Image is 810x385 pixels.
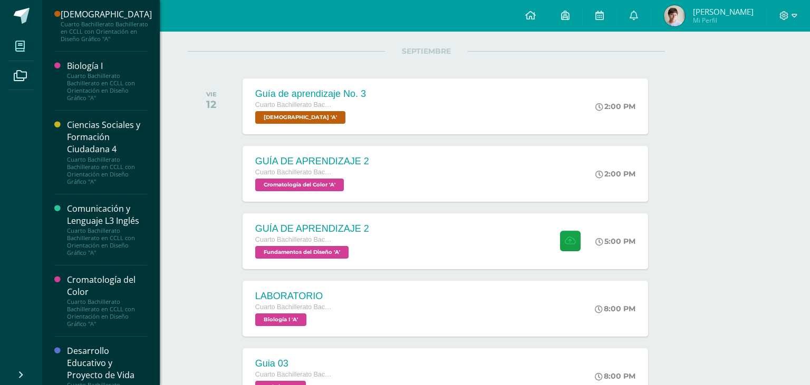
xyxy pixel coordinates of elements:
[385,46,468,56] span: SEPTIEMBRE
[664,5,685,26] img: 8dbe78c588fc18eac20924e492a28903.png
[255,223,369,234] div: GUÍA DE APRENDIZAJE 2
[255,101,334,108] span: Cuarto Bachillerato Bachillerato en CCLL con Orientación en Diseño Gráfico
[255,358,334,369] div: Guia 03
[255,179,344,191] span: Cromatología del Color 'A'
[693,6,754,17] span: [PERSON_NAME]
[255,156,369,167] div: GUÍA DE APRENDIZAJE 2
[67,60,147,102] a: Biología ICuarto Bachillerato Bachillerato en CCLL con Orientación en Diseño Gráfico "A"
[67,274,147,328] a: Cromatología del ColorCuarto Bachillerato Bachillerato en CCLL con Orientación en Diseño Gráfico "A"
[255,111,345,124] span: Biblia 'A'
[61,8,152,43] a: [DEMOGRAPHIC_DATA]Cuarto Bachillerato Bachillerato en CCLL con Orientación en Diseño Gráfico "A"
[67,203,147,256] a: Comunicación y Lenguaje L3 InglésCuarto Bachillerato Bachillerato en CCLL con Orientación en Dise...
[255,169,334,176] span: Cuarto Bachillerato Bachillerato en CCLL con Orientación en Diseño Gráfico
[255,291,334,302] div: LABORATORIO
[255,88,366,100] div: Guía de aprendizaje No. 3
[255,313,306,326] span: Biología I 'A'
[595,304,635,313] div: 8:00 PM
[595,371,635,381] div: 8:00 PM
[67,274,147,298] div: Cromatología del Color
[206,91,217,98] div: VIE
[67,298,147,328] div: Cuarto Bachillerato Bachillerato en CCLL con Orientación en Diseño Gráfico "A"
[255,236,334,243] span: Cuarto Bachillerato Bachillerato en CCLL con Orientación en Diseño Gráfico
[61,8,152,21] div: [DEMOGRAPHIC_DATA]
[595,169,635,179] div: 2:00 PM
[67,203,147,227] div: Comunicación y Lenguaje L3 Inglés
[67,156,147,185] div: Cuarto Bachillerato Bachillerato en CCLL con Orientación en Diseño Gráfico "A"
[693,16,754,25] span: Mi Perfil
[206,98,217,111] div: 12
[67,227,147,256] div: Cuarto Bachillerato Bachillerato en CCLL con Orientación en Diseño Gráfico "A"
[67,119,147,155] div: Ciencias Sociales y Formación Ciudadana 4
[255,246,349,259] span: Fundamentos del Diseño 'A'
[61,21,152,43] div: Cuarto Bachillerato Bachillerato en CCLL con Orientación en Diseño Gráfico "A"
[595,102,635,111] div: 2:00 PM
[255,303,334,311] span: Cuarto Bachillerato Bachillerato en CCLL con Orientación en Diseño Gráfico
[67,72,147,102] div: Cuarto Bachillerato Bachillerato en CCLL con Orientación en Diseño Gráfico "A"
[67,119,147,185] a: Ciencias Sociales y Formación Ciudadana 4Cuarto Bachillerato Bachillerato en CCLL con Orientación...
[67,345,147,381] div: Desarrollo Educativo y Proyecto de Vida
[595,236,635,246] div: 5:00 PM
[67,60,147,72] div: Biología I
[255,371,334,378] span: Cuarto Bachillerato Bachillerato en CCLL con Orientación en Diseño Gráfico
